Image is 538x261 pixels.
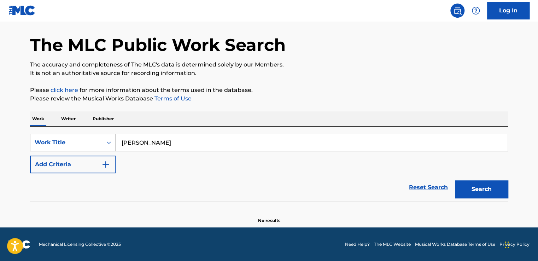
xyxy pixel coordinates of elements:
[30,111,46,126] p: Work
[499,241,530,248] a: Privacy Policy
[450,4,464,18] a: Public Search
[503,227,538,261] iframe: Chat Widget
[455,180,508,198] button: Search
[405,180,451,195] a: Reset Search
[487,2,530,19] a: Log In
[90,111,116,126] p: Publisher
[30,86,508,94] p: Please for more information about the terms used in the database.
[374,241,411,248] a: The MLC Website
[505,234,509,255] div: Drag
[30,94,508,103] p: Please review the Musical Works Database
[59,111,78,126] p: Writer
[30,60,508,69] p: The accuracy and completeness of The MLC's data is determined solely by our Members.
[345,241,370,248] a: Need Help?
[469,4,483,18] div: Help
[30,156,116,173] button: Add Criteria
[8,5,36,16] img: MLC Logo
[472,6,480,15] img: help
[39,241,121,248] span: Mechanical Licensing Collective © 2025
[30,34,286,56] h1: The MLC Public Work Search
[30,69,508,77] p: It is not an authoritative source for recording information.
[51,87,78,93] a: click here
[453,6,462,15] img: search
[153,95,192,102] a: Terms of Use
[35,138,98,147] div: Work Title
[415,241,495,248] a: Musical Works Database Terms of Use
[8,240,30,249] img: logo
[101,160,110,169] img: 9d2ae6d4665cec9f34b9.svg
[258,209,280,224] p: No results
[30,134,508,202] form: Search Form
